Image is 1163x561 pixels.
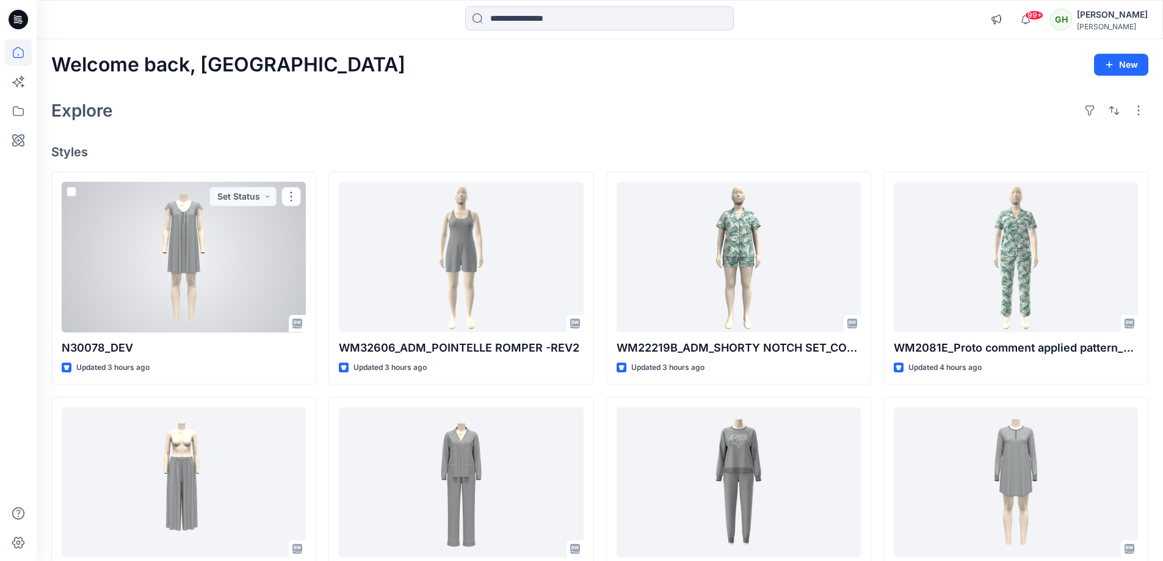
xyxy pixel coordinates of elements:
p: WM22219B_ADM_SHORTY NOTCH SET_COLORWAY_REV2 [617,339,861,357]
p: N30078_DEV [62,339,306,357]
span: 99+ [1025,10,1043,20]
p: WM2081E_Proto comment applied pattern_REV2 [894,339,1138,357]
p: Updated 3 hours ago [353,361,427,374]
p: Updated 3 hours ago [76,361,150,374]
a: KS32808_DEV_REV2 [894,407,1138,558]
button: New [1094,54,1148,76]
h2: Explore [51,101,113,120]
p: Updated 4 hours ago [908,361,982,374]
p: Updated 3 hours ago [631,361,705,374]
a: N30078_DEV [62,182,306,333]
a: WM22219B_ADM_SHORTY NOTCH SET_COLORWAY_REV2 [617,182,861,333]
a: D70036_REV01 [62,407,306,558]
a: KS92813_DEV_REV1 [339,407,583,558]
div: GH [1050,9,1072,31]
p: WM32606_ADM_POINTELLE ROMPER -REV2 [339,339,583,357]
a: KS92810_REV1 [617,407,861,558]
h4: Styles [51,145,1148,159]
a: WM32606_ADM_POINTELLE ROMPER -REV2 [339,182,583,333]
h2: Welcome back, [GEOGRAPHIC_DATA] [51,54,405,76]
div: [PERSON_NAME] [1077,22,1148,31]
div: [PERSON_NAME] [1077,7,1148,22]
a: WM2081E_Proto comment applied pattern_REV2 [894,182,1138,333]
